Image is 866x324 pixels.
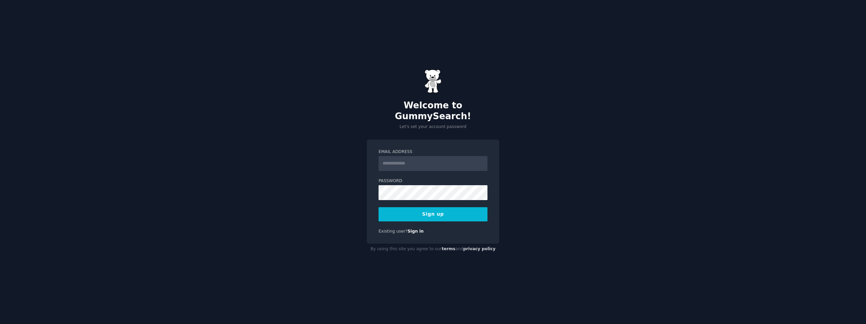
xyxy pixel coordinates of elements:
img: Gummy Bear [425,69,441,93]
div: By using this site you agree to our and [367,244,499,255]
a: terms [442,246,455,251]
h2: Welcome to GummySearch! [367,100,499,122]
a: Sign in [408,229,424,234]
label: Password [379,178,487,184]
span: Existing user? [379,229,408,234]
a: privacy policy [463,246,496,251]
p: Let's set your account password [367,124,499,130]
button: Sign up [379,207,487,221]
label: Email Address [379,149,487,155]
